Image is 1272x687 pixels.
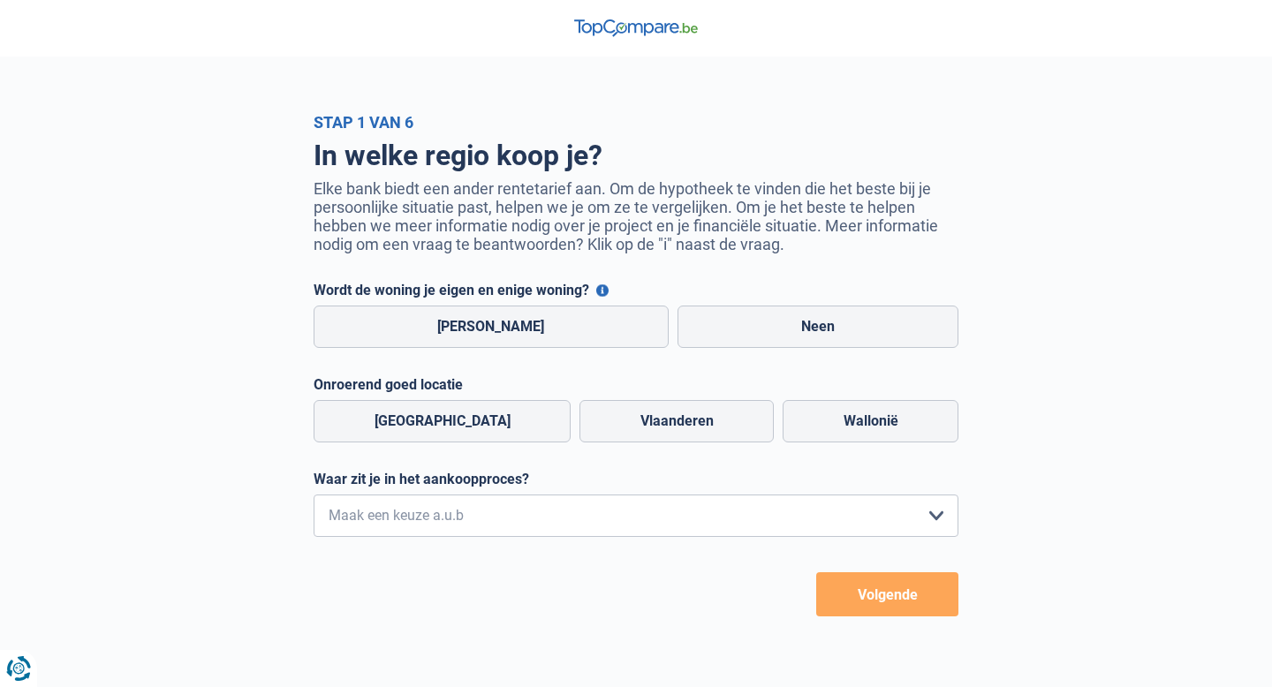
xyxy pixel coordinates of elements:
[314,376,958,393] label: Onroerend goed locatie
[314,400,571,442] label: [GEOGRAPHIC_DATA]
[579,400,774,442] label: Vlaanderen
[574,19,698,37] img: TopCompare Logo
[314,139,958,172] h1: In welke regio koop je?
[314,113,958,132] div: Stap 1 van 6
[678,306,959,348] label: Neen
[314,471,958,487] label: Waar zit je in het aankoopproces?
[314,179,958,253] p: Elke bank biedt een ander rentetarief aan. Om de hypotheek te vinden die het beste bij je persoon...
[816,572,958,616] button: Volgende
[783,400,958,442] label: Wallonië
[314,282,958,298] label: Wordt de woning je eigen en enige woning?
[314,306,669,348] label: [PERSON_NAME]
[596,284,609,297] button: Wordt de woning je eigen en enige woning?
